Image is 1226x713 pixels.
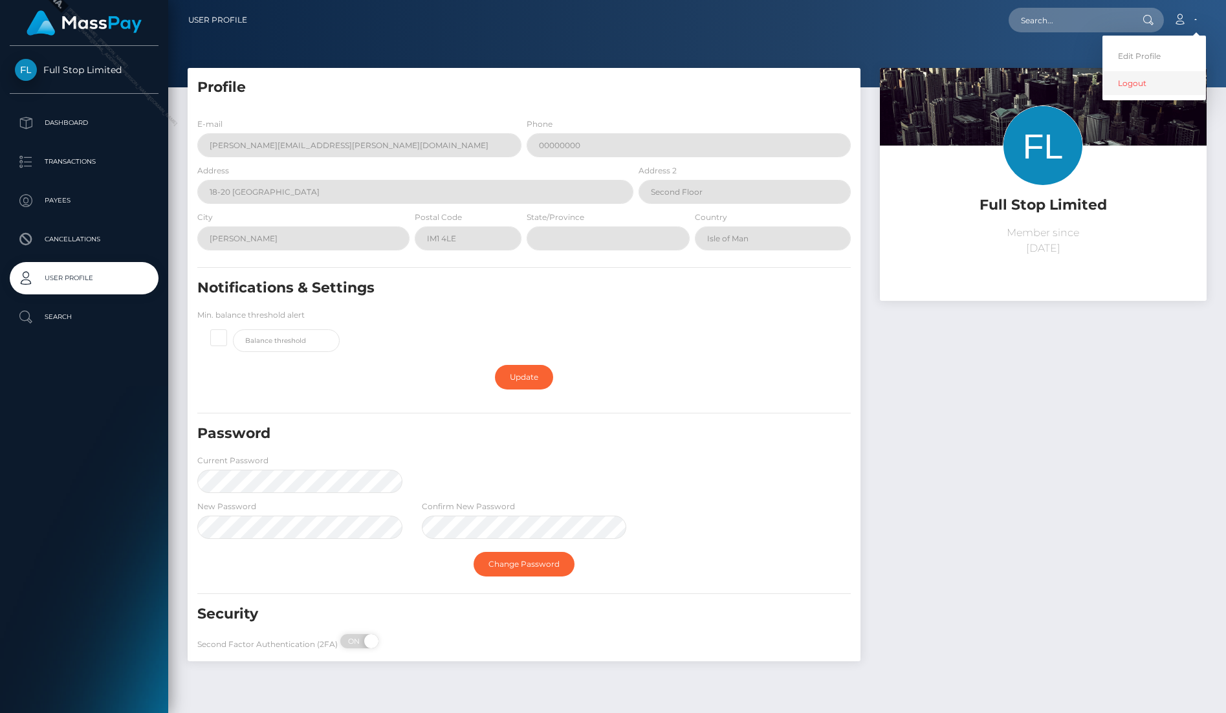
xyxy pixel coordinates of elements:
a: User Profile [188,6,247,34]
label: Postal Code [415,212,462,223]
a: Logout [1102,71,1206,95]
p: Search [15,307,153,327]
label: Address 2 [639,165,677,177]
a: Update [495,365,553,389]
h5: Security [197,604,746,624]
img: Full Stop Limited [15,59,37,81]
label: Min. balance threshold alert [197,309,305,321]
label: City [197,212,213,223]
a: Payees [10,184,159,217]
label: Phone [527,118,553,130]
a: Cancellations [10,223,159,256]
h5: Password [197,424,746,444]
img: MassPay Logo [27,10,142,36]
a: Dashboard [10,107,159,139]
p: Transactions [15,152,153,171]
label: Current Password [197,455,268,466]
a: Transactions [10,146,159,178]
label: Address [197,165,229,177]
h5: Notifications & Settings [197,278,746,298]
span: Full Stop Limited [10,64,159,76]
label: State/Province [527,212,584,223]
label: New Password [197,501,256,512]
a: Search [10,301,159,333]
label: E-mail [197,118,223,130]
a: Edit Profile [1102,44,1206,68]
a: User Profile [10,262,159,294]
p: Cancellations [15,230,153,249]
label: Second Factor Authentication (2FA) [197,639,338,650]
input: Search... [1009,8,1130,32]
p: Member since [DATE] [890,225,1197,256]
label: Country [695,212,727,223]
p: Dashboard [15,113,153,133]
img: ... [880,68,1207,286]
p: Payees [15,191,153,210]
p: User Profile [15,269,153,288]
label: Confirm New Password [422,501,515,512]
a: Change Password [474,552,575,576]
h5: Full Stop Limited [890,195,1197,215]
h5: Profile [197,78,851,98]
span: ON [339,634,371,648]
